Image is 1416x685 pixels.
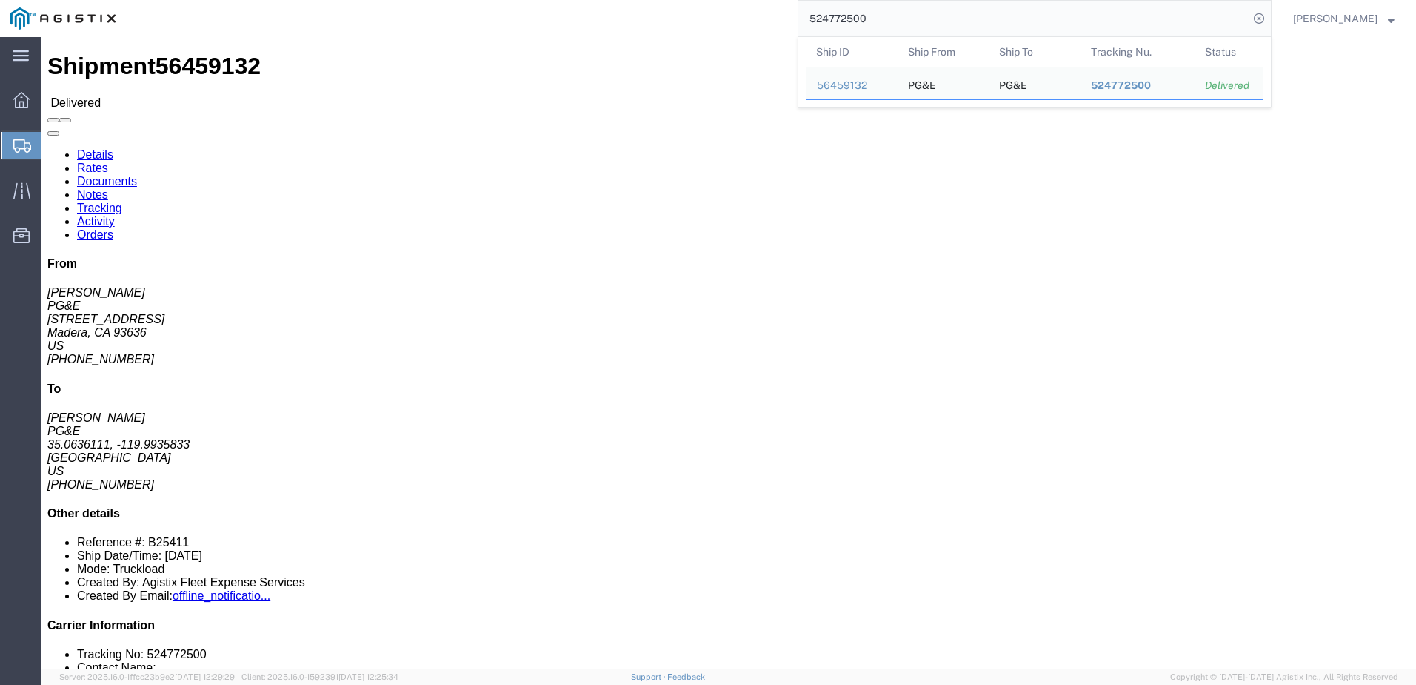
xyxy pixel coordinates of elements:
[1205,78,1252,93] div: Delivered
[1195,37,1263,67] th: Status
[1091,79,1151,91] span: 524772500
[806,37,1271,107] table: Search Results
[241,672,398,681] span: Client: 2025.16.0-1592391
[806,37,898,67] th: Ship ID
[10,7,116,30] img: logo
[989,37,1081,67] th: Ship To
[1292,10,1395,27] button: [PERSON_NAME]
[817,78,887,93] div: 56459132
[1293,10,1377,27] span: Deni Smith
[898,37,989,67] th: Ship From
[1081,37,1195,67] th: Tracking Nu.
[59,672,235,681] span: Server: 2025.16.0-1ffcc23b9e2
[338,672,398,681] span: [DATE] 12:25:34
[999,67,1027,99] div: PG&E
[41,37,1416,669] iframe: FS Legacy Container
[1091,78,1185,93] div: 524772500
[908,67,936,99] div: PG&E
[667,672,705,681] a: Feedback
[798,1,1249,36] input: Search for shipment number, reference number
[631,672,668,681] a: Support
[1170,671,1398,684] span: Copyright © [DATE]-[DATE] Agistix Inc., All Rights Reserved
[175,672,235,681] span: [DATE] 12:29:29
